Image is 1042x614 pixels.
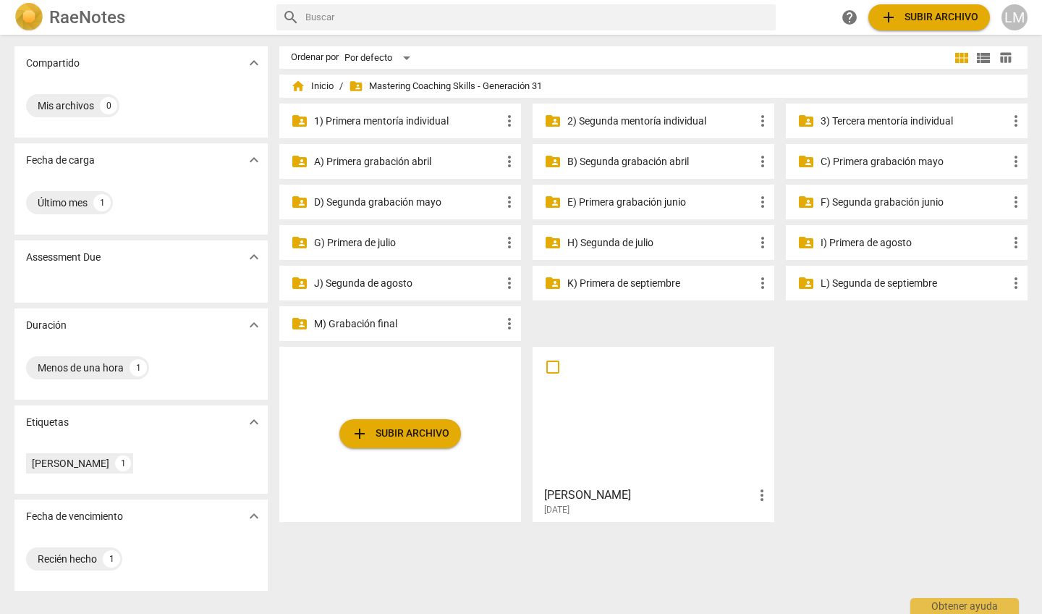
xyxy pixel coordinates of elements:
p: Fecha de carga [26,153,95,168]
span: folder_shared [291,315,308,332]
span: folder_shared [797,234,815,251]
span: more_vert [501,112,518,130]
button: Tabla [994,47,1016,69]
p: C) Primera grabación mayo [821,154,1007,169]
span: expand_more [245,508,263,525]
p: Compartido [26,56,80,71]
span: help [841,9,858,26]
p: Fecha de vencimiento [26,509,123,524]
input: Buscar [305,6,770,29]
span: folder_shared [797,193,815,211]
p: H) Segunda de julio [567,235,754,251]
span: more_vert [754,112,771,130]
span: more_vert [1007,234,1025,251]
span: more_vert [501,315,518,332]
span: folder_shared [544,193,562,211]
span: more_vert [501,153,518,170]
span: expand_more [245,54,263,72]
p: I) Primera de agosto [821,235,1007,251]
span: folder_shared [544,112,562,130]
p: 1) Primera mentoría individual [314,114,501,129]
span: folder_shared [797,112,815,130]
a: Obtener ayuda [836,4,863,30]
h3: Isa-Claudia [544,487,753,504]
span: more_vert [754,153,771,170]
span: more_vert [501,193,518,211]
div: 1 [130,359,147,377]
p: 2) Segunda mentoría individual [567,114,754,129]
span: more_vert [501,274,518,292]
span: / [339,81,343,92]
a: [PERSON_NAME][DATE] [538,352,769,516]
div: Mis archivos [38,98,94,113]
span: Mastering Coaching Skills - Generación 31 [349,79,542,93]
span: [DATE] [544,504,569,516]
span: more_vert [501,234,518,251]
div: 1 [93,194,111,211]
p: A) Primera grabación abril [314,154,501,169]
button: Mostrar más [243,505,265,527]
span: folder_shared [797,153,815,170]
span: more_vert [1007,274,1025,292]
span: expand_more [245,413,263,431]
span: folder_shared [544,153,562,170]
p: E) Primera grabación junio [567,195,754,210]
p: F) Segunda grabación junio [821,195,1007,210]
div: [PERSON_NAME] [32,456,109,471]
span: view_list [975,49,992,67]
button: LM [1001,4,1028,30]
button: Mostrar más [243,246,265,268]
span: search [282,9,300,26]
span: folder_shared [291,234,308,251]
span: more_vert [754,274,771,292]
span: Inicio [291,79,334,93]
span: Subir archivo [351,425,449,442]
span: folder_shared [291,153,308,170]
div: Recién hecho [38,552,97,566]
p: Duración [26,318,67,333]
span: folder_shared [797,274,815,292]
span: table_chart [999,51,1012,64]
p: M) Grabación final [314,316,501,332]
button: Mostrar más [243,52,265,74]
div: Por defecto [344,46,415,70]
div: 1 [115,455,131,471]
span: view_module [953,49,970,67]
span: more_vert [754,193,771,211]
div: Último mes [38,195,88,210]
span: expand_more [245,316,263,334]
span: expand_more [245,151,263,169]
div: 1 [103,550,120,568]
span: add [351,425,368,442]
button: Mostrar más [243,314,265,336]
button: Cuadrícula [951,47,973,69]
p: L) Segunda de septiembre [821,276,1007,291]
span: more_vert [1007,153,1025,170]
div: Obtener ayuda [910,598,1019,614]
span: home [291,79,305,93]
span: folder_shared [544,234,562,251]
span: folder_shared [291,193,308,211]
p: Assessment Due [26,250,101,265]
div: Menos de una hora [38,361,124,375]
button: Lista [973,47,994,69]
span: Subir archivo [880,9,978,26]
div: Ordenar por [291,52,339,63]
span: expand_more [245,248,263,266]
span: folder_shared [291,112,308,130]
p: B) Segunda grabación abril [567,154,754,169]
button: Mostrar más [243,149,265,171]
p: Etiquetas [26,415,69,430]
p: K) Primera de septiembre [567,276,754,291]
p: 3) Tercera mentoría individual [821,114,1007,129]
img: Logo [14,3,43,32]
span: add [880,9,897,26]
p: D) Segunda grabación mayo [314,195,501,210]
button: Subir [339,419,461,448]
span: more_vert [753,487,771,504]
span: folder_shared [349,79,363,93]
span: more_vert [1007,193,1025,211]
button: Subir [868,4,990,30]
p: J) Segunda de agosto [314,276,501,291]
